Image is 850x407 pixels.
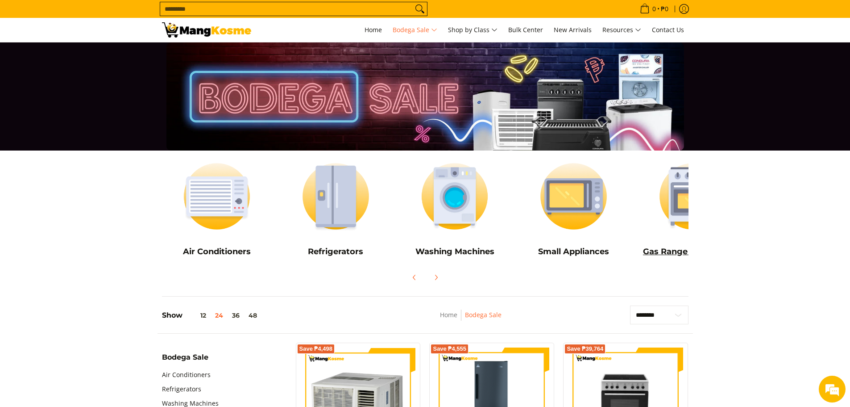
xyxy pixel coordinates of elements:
h5: Washing Machines [400,247,510,257]
span: Bodega Sale [393,25,437,36]
a: Small Appliances Small Appliances [518,155,629,263]
span: Save ₱4,498 [299,346,333,352]
span: Home [365,25,382,34]
a: Washing Machines Washing Machines [400,155,510,263]
a: Bodega Sale [465,310,502,319]
nav: Breadcrumbs [382,310,559,330]
span: 0 [651,6,657,12]
a: Home [440,310,457,319]
span: New Arrivals [554,25,592,34]
a: Air Conditioners Air Conditioners [162,155,272,263]
h5: Show [162,311,261,320]
img: Small Appliances [518,155,629,238]
button: Search [413,2,427,16]
img: Refrigerators [281,155,391,238]
button: 48 [244,312,261,319]
span: Save ₱39,764 [567,346,603,352]
span: Bodega Sale [162,354,208,361]
span: Shop by Class [448,25,498,36]
img: Cookers [638,155,748,238]
button: 24 [211,312,228,319]
button: Next [426,268,446,287]
h5: Air Conditioners [162,247,272,257]
span: • [637,4,671,14]
a: Air Conditioners [162,368,211,382]
img: Air Conditioners [162,155,272,238]
button: Previous [405,268,424,287]
button: 36 [228,312,244,319]
a: Bulk Center [504,18,547,42]
a: Shop by Class [444,18,502,42]
a: Refrigerators [162,382,201,396]
img: Bodega Sale l Mang Kosme: Cost-Efficient &amp; Quality Home Appliances | Page 2 [162,22,251,38]
a: Home [360,18,386,42]
a: New Arrivals [549,18,596,42]
h5: Refrigerators [281,247,391,257]
span: ₱0 [659,6,670,12]
span: Resources [602,25,641,36]
a: Bodega Sale [388,18,442,42]
nav: Main Menu [260,18,688,42]
span: Bulk Center [508,25,543,34]
h5: Small Appliances [518,247,629,257]
a: Refrigerators Refrigerators [281,155,391,263]
a: Contact Us [647,18,688,42]
span: Save ₱4,555 [433,346,466,352]
button: 12 [182,312,211,319]
a: Resources [598,18,646,42]
summary: Open [162,354,208,368]
img: Washing Machines [400,155,510,238]
span: Contact Us [652,25,684,34]
h5: Gas Range and Cookers [638,247,748,257]
a: Cookers Gas Range and Cookers [638,155,748,263]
